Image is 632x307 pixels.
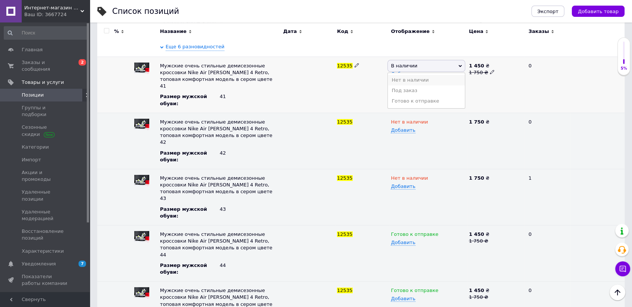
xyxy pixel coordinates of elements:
[79,59,86,66] span: 2
[22,261,56,267] span: Уведомления
[166,43,224,51] span: Еще 6 разновидностей
[469,231,522,238] div: ₴
[160,63,279,90] div: Название унаследовано от основного товара
[391,288,438,295] span: Готово к отправке
[469,175,484,181] b: 1 750
[22,228,69,241] span: Восстановление позиций
[469,63,484,69] b: 1 450
[388,96,465,106] li: Готово к отправке
[220,93,279,100] div: 41
[615,261,630,276] button: Чат с покупателем
[22,144,49,151] span: Категории
[160,150,220,163] div: Размер мужской обуви :
[22,209,69,222] span: Удаленные модерацией
[22,124,69,137] span: Сезонные скидки
[160,231,279,258] div: Название унаследовано от основного товара
[391,119,428,127] span: Нет в наличии
[160,206,220,219] div: Размер мужской обуви :
[24,4,80,11] span: Интернет-магазин "DEMI"
[22,59,69,73] span: Заказы и сообщения
[114,28,119,35] span: %
[469,231,484,237] b: 1 450
[134,119,149,130] img: Мужские очень стильные демисезонные кроссовки Nike Air Jordan 4 Retro, топовая комфортная модель ...
[283,28,297,35] span: Дата
[22,248,64,255] span: Характеристики
[610,285,625,300] button: Наверх
[160,175,279,202] div: Название унаследовано от основного товара
[391,28,429,35] span: Отображение
[537,9,558,14] span: Экспорт
[618,66,630,71] div: 5%
[469,119,522,125] div: ₴
[134,287,149,298] img: Мужские очень стильные демисезонные кроссовки Nike Air Jordan 4 Retro, топовая комфортная модель ...
[469,294,522,301] div: 1 750 ₴
[22,46,43,53] span: Главная
[337,175,352,181] span: 12535
[337,63,352,69] span: 12535
[160,93,220,107] div: Размер мужской обуви :
[220,262,279,269] div: 44
[469,119,484,125] b: 1 750
[160,262,220,276] div: Размер мужской обуви :
[160,28,187,35] span: Название
[391,183,415,189] span: Добавить
[134,63,149,74] img: Мужские очень стильные демисезонные кроссовки Nike Air Jordan 4 Retro, топовая комфортная модель ...
[22,156,41,163] span: Импорт
[134,231,149,242] img: Мужские очень стильные демисезонные кроссовки Nike Air Jordan 4 Retro, топовая комфортная модель ...
[388,75,465,85] li: Нет в наличии
[4,26,88,40] input: Поиск
[391,231,438,239] span: Готово к отправке
[469,287,522,294] div: ₴
[469,63,522,69] div: ₴
[524,57,570,113] div: 0
[22,189,69,202] span: Удаленные позиции
[337,119,352,125] span: 12535
[528,28,549,35] span: Заказы
[22,273,69,287] span: Показатели работы компании
[134,175,149,186] img: Мужские очень стильные демисезонные кроссовки Nike Air Jordan 4 Retro, топовая комфортная модель ...
[524,169,570,225] div: 1
[469,175,522,182] div: ₴
[391,127,415,133] span: Добавить
[22,104,69,118] span: Группы и подборки
[160,63,273,89] span: Мужские очень стильные демисезонные кроссовки Nike Air [PERSON_NAME] 4 Retro, топовая комфортная ...
[220,150,279,156] div: 42
[469,69,522,76] div: 1 750 ₴
[469,238,522,244] div: 1 750 ₴
[22,169,69,183] span: Акции и промокоды
[337,28,348,35] span: Код
[112,7,179,15] div: Список позиций
[160,175,273,201] span: Мужские очень стильные демисезонные кроссовки Nike Air [PERSON_NAME] 4 Retro, топовая комфортная ...
[572,6,625,17] button: Добавить товар
[531,6,564,17] button: Экспорт
[524,113,570,169] div: 0
[578,9,619,14] span: Добавить товар
[160,119,279,146] div: Название унаследовано от основного товара
[22,92,44,98] span: Позиции
[391,240,415,246] span: Добавить
[524,225,570,282] div: 0
[160,231,273,258] span: Мужские очень стильные демисезонные кроссовки Nike Air [PERSON_NAME] 4 Retro, топовая комфортная ...
[22,79,64,86] span: Товары и услуги
[337,231,352,237] span: 12535
[160,119,273,145] span: Мужские очень стильные демисезонные кроссовки Nike Air [PERSON_NAME] 4 Retro, топовая комфортная ...
[391,175,428,183] span: Нет в наличии
[469,288,484,293] b: 1 450
[391,63,417,69] span: В наличии
[79,261,86,267] span: 7
[220,206,279,213] div: 43
[391,296,415,302] span: Добавить
[388,85,465,96] li: Под заказ
[337,288,352,293] span: 12535
[469,28,484,35] span: Цена
[24,11,90,18] div: Ваш ID: 3667724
